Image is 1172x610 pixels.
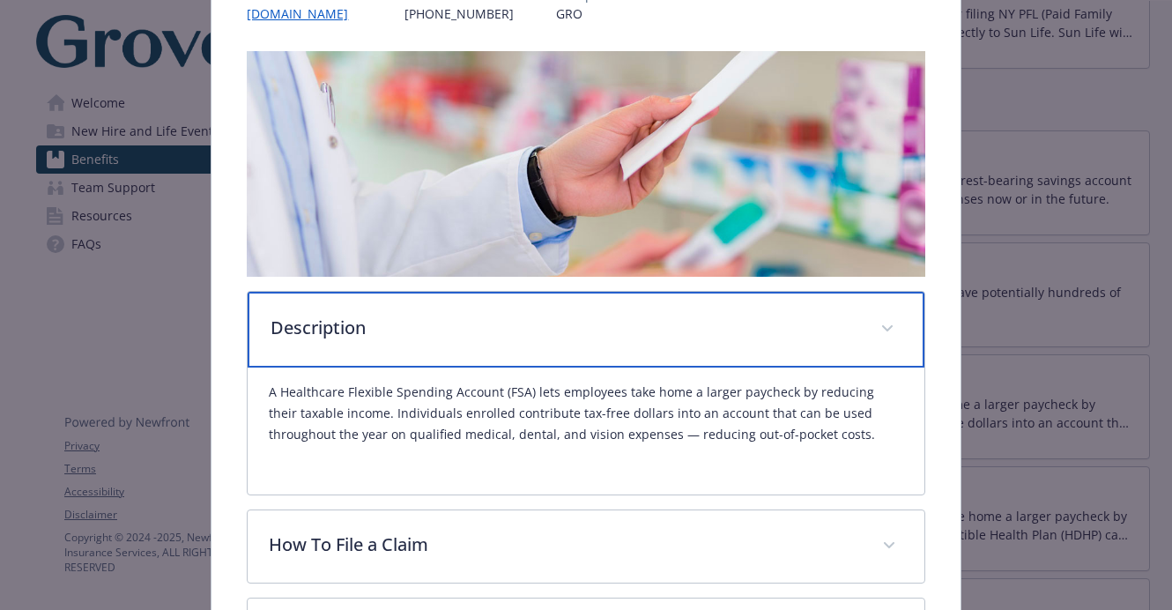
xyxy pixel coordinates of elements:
p: How To File a Claim [269,532,860,558]
p: GRO [556,4,644,23]
img: banner [247,51,924,277]
p: Description [271,315,858,341]
div: Description [248,368,924,495]
a: [DOMAIN_NAME] [247,5,362,22]
p: [PHONE_NUMBER] [404,4,514,23]
div: Description [248,292,924,368]
div: How To File a Claim [248,510,924,583]
p: A Healthcare Flexible Spending Account (FSA) lets employees take home a larger paycheck by reduci... [269,382,902,445]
